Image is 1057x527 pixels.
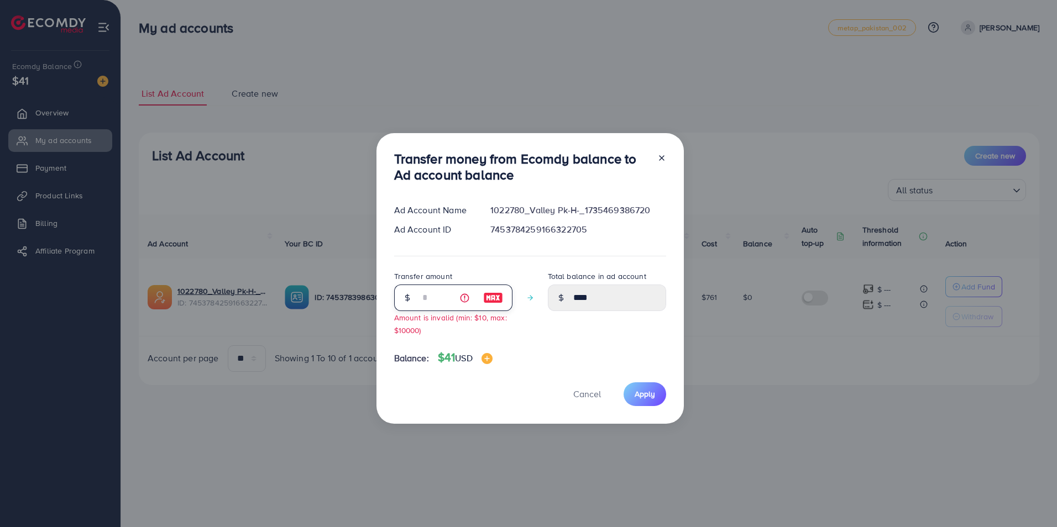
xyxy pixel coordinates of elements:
div: Ad Account ID [385,223,482,236]
div: 1022780_Valley Pk-H-_1735469386720 [482,204,674,217]
span: Cancel [573,388,601,400]
small: Amount is invalid (min: $10, max: $10000) [394,312,507,335]
button: Cancel [559,382,615,406]
span: Balance: [394,352,429,365]
div: 7453784259166322705 [482,223,674,236]
span: Apply [635,388,655,399]
button: Apply [624,382,666,406]
img: image [482,353,493,364]
span: USD [455,352,472,364]
img: image [483,291,503,304]
label: Transfer amount [394,271,452,282]
div: Ad Account Name [385,204,482,217]
h3: Transfer money from Ecomdy balance to Ad account balance [394,151,648,183]
iframe: Chat [1010,477,1049,519]
h4: $41 [438,351,493,365]
label: Total balance in ad account [548,271,646,282]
